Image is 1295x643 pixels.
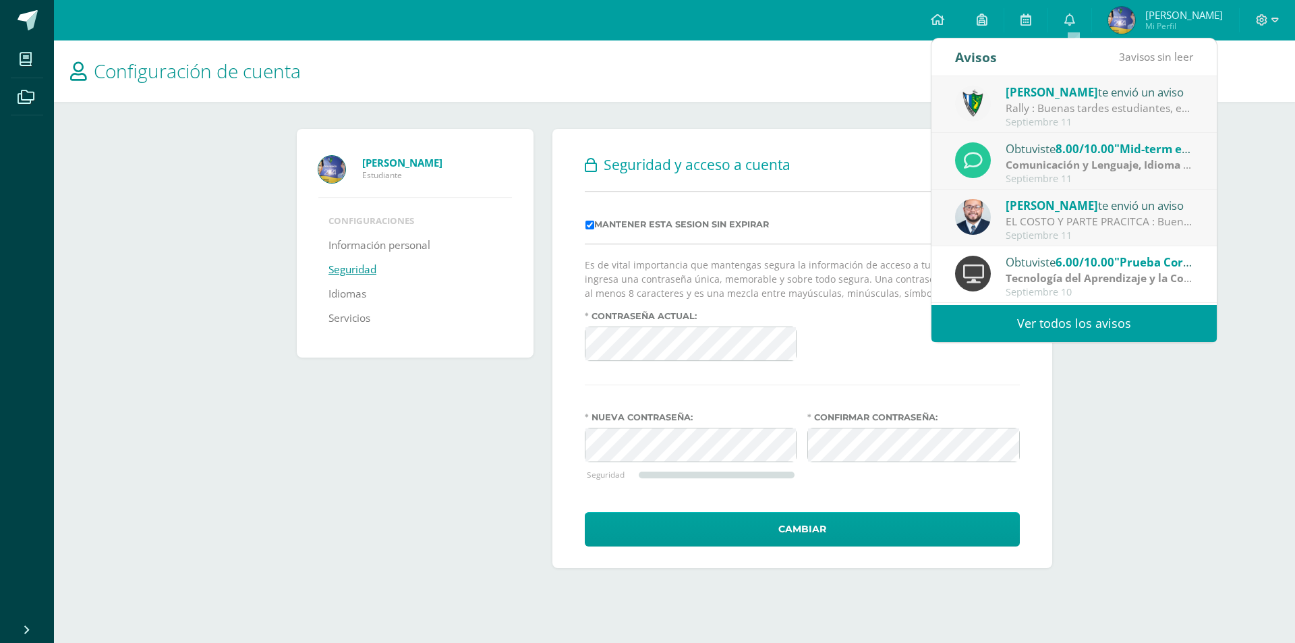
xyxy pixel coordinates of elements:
[1006,198,1098,213] span: [PERSON_NAME]
[1006,196,1193,214] div: te envió un aviso
[94,58,301,84] span: Configuración de cuenta
[585,221,594,229] input: Mantener esta sesion sin expirar
[585,258,1020,300] p: Es de vital importancia que mantengas segura la información de acceso a tu cuenta. Por favor ingr...
[328,215,502,227] li: Configuraciones
[328,233,430,258] a: Información personal
[931,305,1217,342] a: Ver todos los avisos
[1056,254,1114,270] span: 6.00/10.00
[1006,84,1098,100] span: [PERSON_NAME]
[585,219,769,229] label: Mantener esta sesion sin expirar
[1006,157,1193,173] div: | Parcial
[1114,254,1250,270] span: "Prueba Corta (Quizizz)"
[328,306,370,331] a: Servicios
[362,156,512,169] a: [PERSON_NAME]
[1006,157,1272,172] strong: Comunicación y Lenguaje, Idioma Extranjero Inglés
[1006,101,1193,116] div: Rally : Buenas tardes estudiantes, es un gusto saludarlos. Por este medio se informa que los jóve...
[318,156,345,183] img: Profile picture of Javier Alejandro Lobos Mijangos
[1006,271,1193,286] div: | Parcial
[604,155,790,174] span: Seguridad y acceso a cuenta
[1006,230,1193,242] div: Septiembre 11
[1006,287,1193,298] div: Septiembre 10
[328,258,376,282] a: Seguridad
[328,282,366,306] a: Idiomas
[1145,20,1223,32] span: Mi Perfil
[1006,83,1193,101] div: te envió un aviso
[362,156,442,169] strong: [PERSON_NAME]
[1056,141,1114,157] span: 8.00/10.00
[807,412,1020,422] label: Confirmar contraseña:
[1006,173,1193,185] div: Septiembre 11
[1119,49,1125,64] span: 3
[1006,271,1270,285] strong: Tecnología del Aprendizaje y la Comunicación (TIC)
[585,412,797,422] label: Nueva contraseña:
[362,169,512,181] span: Estudiante
[955,86,991,121] img: 9f174a157161b4ddbe12118a61fed988.png
[1006,253,1193,271] div: Obtuviste en
[955,38,997,76] div: Avisos
[1145,8,1223,22] span: [PERSON_NAME]
[587,469,639,480] div: Seguridad
[1119,49,1193,64] span: avisos sin leer
[585,311,797,321] label: Contraseña actual:
[1114,141,1211,157] span: "Mid-term exam"
[955,199,991,235] img: eaa624bfc361f5d4e8a554d75d1a3cf6.png
[585,512,1020,547] button: Cambiar
[1006,117,1193,128] div: Septiembre 11
[1006,214,1193,229] div: EL COSTO Y PARTE PRACITCA : Buenos días Jovenes, un gusto saludarlos. Les adjunto al presentación...
[1108,7,1135,34] img: 1b94868c2fb4f6c996ec507560c9af05.png
[1006,140,1193,157] div: Obtuviste en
